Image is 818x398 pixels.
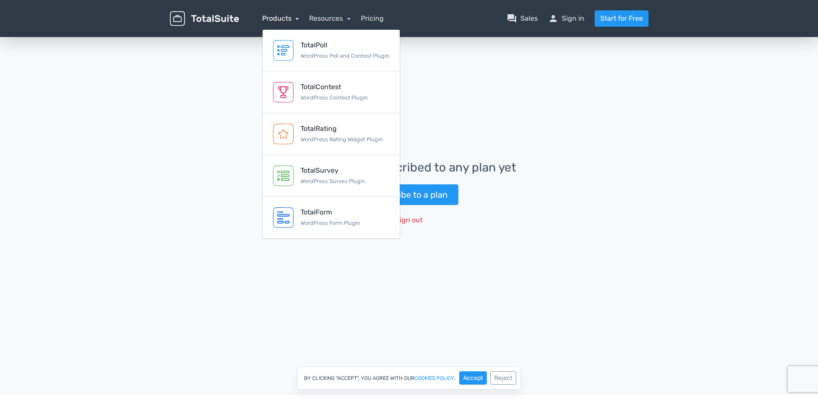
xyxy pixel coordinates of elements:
button: Accept [459,371,487,385]
small: WordPress Rating Widget Plugin [301,136,383,143]
a: TotalRating WordPress Rating Widget Plugin [263,113,400,155]
a: TotalPoll WordPress Poll and Contest Plugin [263,30,400,72]
a: Resources [309,14,351,22]
img: TotalRating [273,124,294,144]
img: TotalForm [273,207,294,228]
a: cookies policy [414,376,454,381]
div: TotalRating [301,124,383,134]
a: Subscribe to a plan [360,184,458,205]
span: person [548,13,558,24]
a: personSign in [548,13,584,24]
button: Reject [490,371,516,385]
a: Start for Free [595,10,649,27]
button: Sign out [390,212,428,228]
a: TotalContest WordPress Contest Plugin [263,72,400,113]
small: WordPress Poll and Contest Plugin [301,53,389,59]
a: TotalSurvey WordPress Survey Plugin [263,155,400,197]
div: By clicking "Accept", you agree with our . [297,367,521,389]
small: WordPress Contest Plugin [301,94,368,101]
div: TotalPoll [301,40,389,50]
a: Products [262,14,299,22]
img: TotalPoll [273,40,294,61]
a: question_answerSales [507,13,538,24]
div: TotalContest [301,82,368,92]
img: TotalSuite for WordPress [170,11,239,26]
a: TotalForm WordPress Form Plugin [263,197,400,239]
small: WordPress Form Plugin [301,220,360,226]
span: question_answer [507,13,517,24]
div: TotalSurvey [301,165,365,176]
img: TotalContest [273,82,294,103]
small: WordPress Survey Plugin [301,178,365,184]
div: TotalForm [301,207,360,218]
h3: You are not subscribed to any plan yet [302,161,516,174]
a: Pricing [361,13,384,24]
img: TotalSurvey [273,165,294,186]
